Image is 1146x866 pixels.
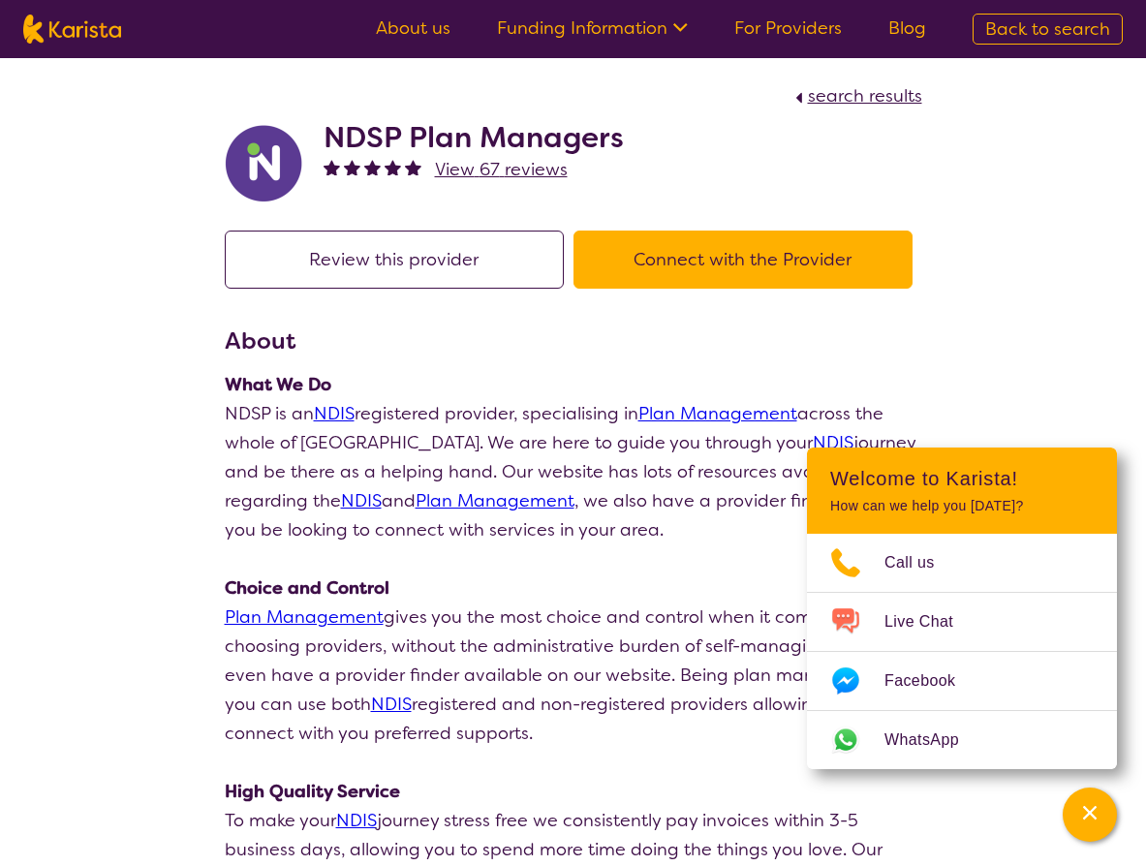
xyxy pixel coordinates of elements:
[807,711,1117,769] a: Web link opens in a new tab.
[371,693,412,716] a: NDIS
[225,248,573,271] a: Review this provider
[225,125,302,202] img: ryxpuxvt8mh1enfatjpo.png
[790,84,922,108] a: search results
[1063,788,1117,842] button: Channel Menu
[225,399,922,544] p: NDSP is an registered provider, specialising in across the whole of [GEOGRAPHIC_DATA]. We are her...
[344,159,360,175] img: fullstar
[884,666,978,696] span: Facebook
[888,16,926,40] a: Blog
[385,159,401,175] img: fullstar
[225,603,922,748] p: gives you the most choice and control when it comes to choosing providers, without the administra...
[884,548,958,577] span: Call us
[416,489,574,512] a: Plan Management
[225,780,400,803] strong: High Quality Service
[314,402,355,425] a: NDIS
[573,248,922,271] a: Connect with the Provider
[336,809,377,832] a: NDIS
[405,159,421,175] img: fullstar
[376,16,450,40] a: About us
[435,158,568,181] span: View 67 reviews
[225,576,389,600] strong: Choice and Control
[734,16,842,40] a: For Providers
[830,467,1094,490] h2: Welcome to Karista!
[364,159,381,175] img: fullstar
[225,324,922,358] h3: About
[813,431,853,454] a: NDIS
[225,605,384,629] a: Plan Management
[808,84,922,108] span: search results
[884,726,982,755] span: WhatsApp
[884,607,976,636] span: Live Chat
[435,155,568,184] a: View 67 reviews
[23,15,121,44] img: Karista logo
[225,373,331,396] strong: What We Do
[573,231,913,289] button: Connect with the Provider
[807,534,1117,769] ul: Choose channel
[324,120,624,155] h2: NDSP Plan Managers
[830,498,1094,514] p: How can we help you [DATE]?
[985,17,1110,41] span: Back to search
[807,448,1117,769] div: Channel Menu
[341,489,382,512] a: NDIS
[497,16,688,40] a: Funding Information
[225,231,564,289] button: Review this provider
[638,402,797,425] a: Plan Management
[973,14,1123,45] a: Back to search
[324,159,340,175] img: fullstar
